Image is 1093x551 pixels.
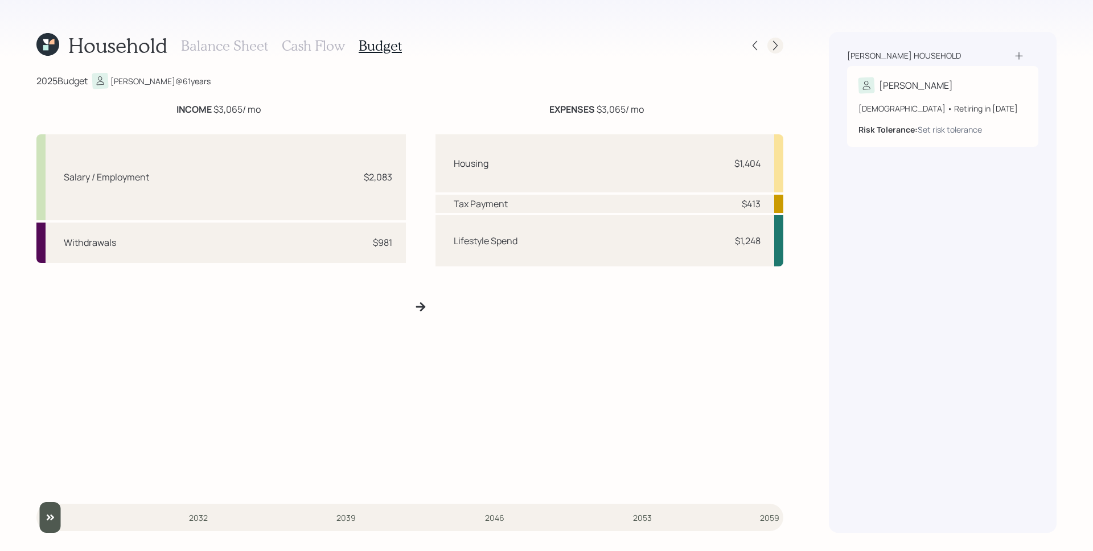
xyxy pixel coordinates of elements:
div: $3,065 / mo [176,102,261,116]
div: 2025 Budget [36,74,88,88]
b: EXPENSES [549,103,595,116]
div: [PERSON_NAME] @ 61 years [110,75,211,87]
div: $1,404 [734,157,761,170]
div: Tax Payment [454,197,508,211]
div: Lifestyle Spend [454,234,517,248]
div: Withdrawals [64,236,116,249]
h1: Household [68,33,167,57]
div: $1,248 [735,234,761,248]
b: INCOME [176,103,212,116]
h3: Balance Sheet [181,38,268,54]
div: $2,083 [364,170,392,184]
div: Set risk tolerance [918,124,982,135]
h3: Cash Flow [282,38,345,54]
div: [PERSON_NAME] [879,79,953,92]
div: Housing [454,157,488,170]
h3: Budget [359,38,402,54]
div: [DEMOGRAPHIC_DATA] • Retiring in [DATE] [858,102,1027,114]
div: Salary / Employment [64,170,149,184]
div: [PERSON_NAME] household [847,50,961,61]
div: $981 [373,236,392,249]
div: $3,065 / mo [549,102,644,116]
div: $413 [742,197,761,211]
b: Risk Tolerance: [858,124,918,135]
